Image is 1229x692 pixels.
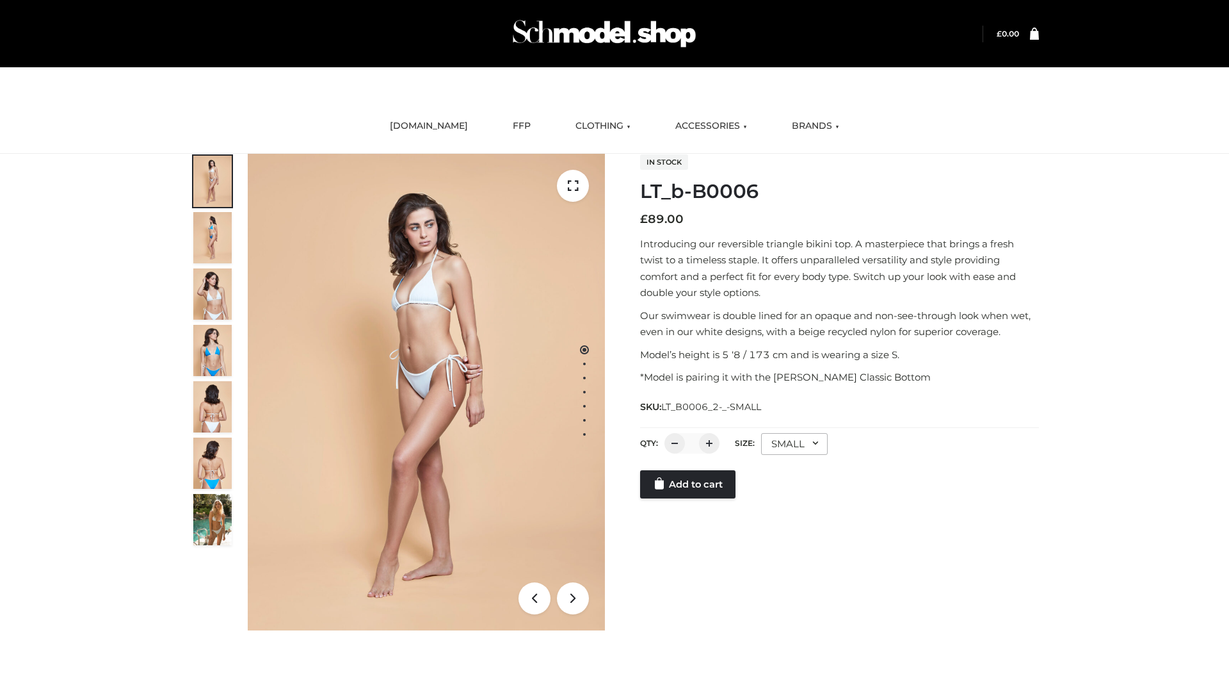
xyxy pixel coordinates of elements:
a: ACCESSORIES [666,112,757,140]
bdi: 89.00 [640,212,684,226]
div: SMALL [761,433,828,455]
a: BRANDS [782,112,849,140]
span: £ [997,29,1002,38]
a: £0.00 [997,29,1019,38]
span: £ [640,212,648,226]
bdi: 0.00 [997,29,1019,38]
img: ArielClassicBikiniTop_CloudNine_AzureSky_OW114ECO_7-scaled.jpg [193,381,232,432]
label: Size: [735,438,755,448]
span: In stock [640,154,688,170]
p: Our swimwear is double lined for an opaque and non-see-through look when wet, even in our white d... [640,308,1039,340]
a: CLOTHING [566,112,640,140]
img: ArielClassicBikiniTop_CloudNine_AzureSky_OW114ECO_4-scaled.jpg [193,325,232,376]
h1: LT_b-B0006 [640,180,1039,203]
img: Arieltop_CloudNine_AzureSky2.jpg [193,494,232,545]
img: ArielClassicBikiniTop_CloudNine_AzureSky_OW114ECO_1 [248,154,605,630]
p: *Model is pairing it with the [PERSON_NAME] Classic Bottom [640,369,1039,386]
span: LT_B0006_2-_-SMALL [661,401,761,413]
a: Add to cart [640,470,735,498]
p: Model’s height is 5 ‘8 / 173 cm and is wearing a size S. [640,347,1039,363]
span: SKU: [640,399,762,415]
img: ArielClassicBikiniTop_CloudNine_AzureSky_OW114ECO_1-scaled.jpg [193,156,232,207]
a: [DOMAIN_NAME] [380,112,478,140]
img: ArielClassicBikiniTop_CloudNine_AzureSky_OW114ECO_3-scaled.jpg [193,268,232,320]
img: ArielClassicBikiniTop_CloudNine_AzureSky_OW114ECO_2-scaled.jpg [193,212,232,263]
p: Introducing our reversible triangle bikini top. A masterpiece that brings a fresh twist to a time... [640,236,1039,301]
a: FFP [503,112,540,140]
label: QTY: [640,438,658,448]
img: Schmodel Admin 964 [508,8,700,59]
img: ArielClassicBikiniTop_CloudNine_AzureSky_OW114ECO_8-scaled.jpg [193,438,232,489]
